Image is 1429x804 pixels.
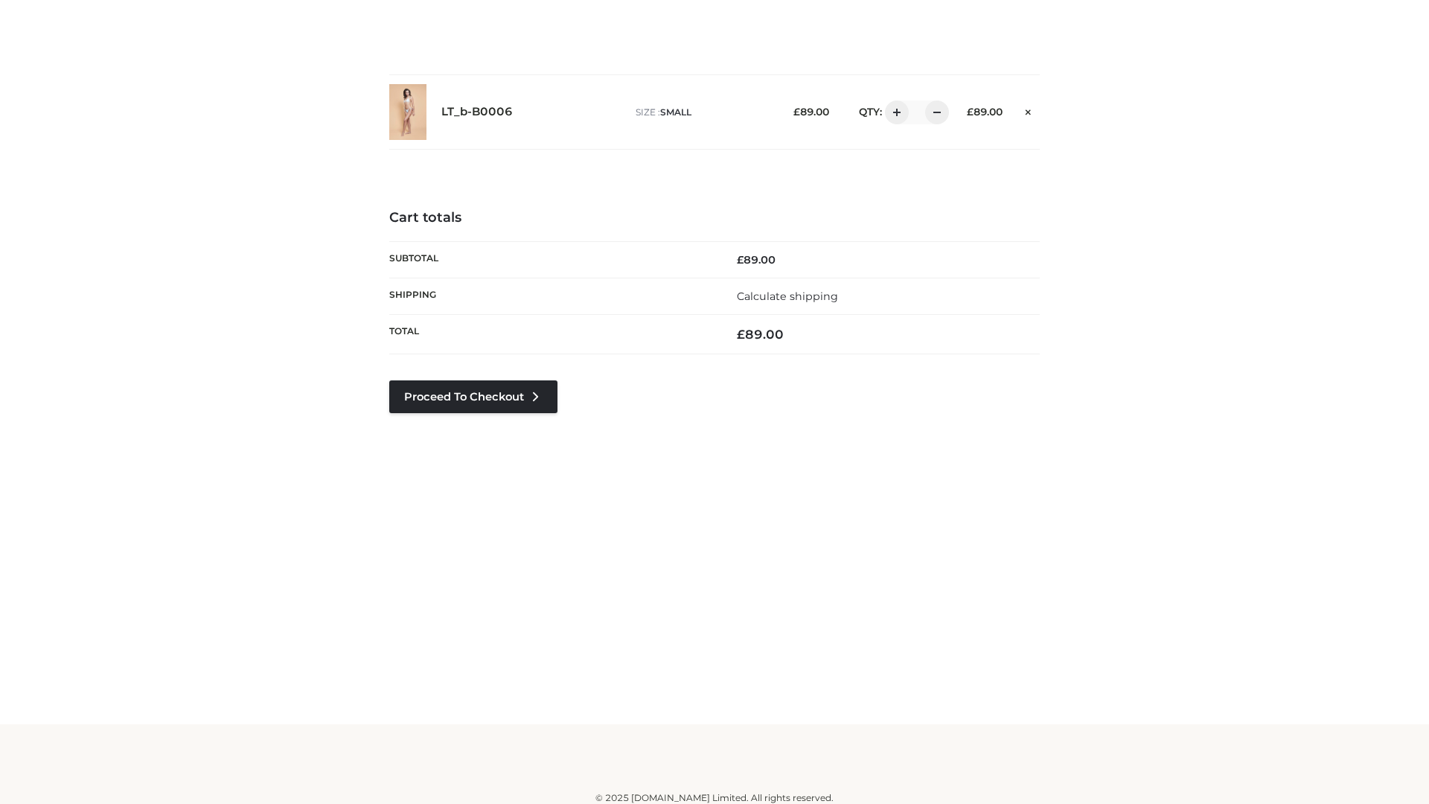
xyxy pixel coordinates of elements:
p: size : [636,106,770,119]
span: £ [737,253,744,267]
span: £ [793,106,800,118]
a: Remove this item [1017,100,1040,120]
a: LT_b-B0006 [441,105,513,119]
th: Total [389,315,714,354]
h4: Cart totals [389,210,1040,226]
span: £ [967,106,974,118]
img: LT_b-B0006 - SMALL [389,84,426,140]
a: Proceed to Checkout [389,380,557,413]
span: £ [737,327,745,342]
th: Shipping [389,278,714,314]
a: Calculate shipping [737,290,838,303]
div: QTY: [844,100,944,124]
bdi: 89.00 [737,253,776,267]
bdi: 89.00 [967,106,1003,118]
th: Subtotal [389,241,714,278]
bdi: 89.00 [737,327,784,342]
span: SMALL [660,106,691,118]
bdi: 89.00 [793,106,829,118]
